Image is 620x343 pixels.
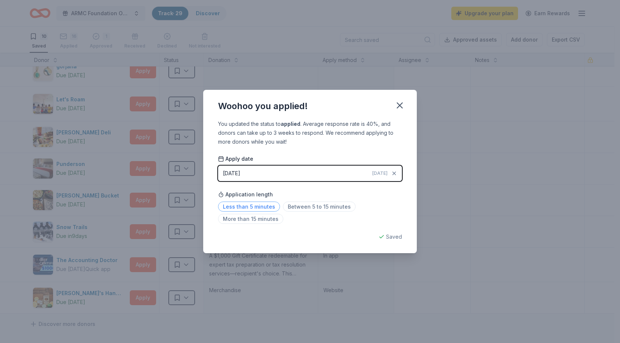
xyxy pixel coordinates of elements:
[218,214,283,224] span: More than 15 minutes
[281,121,300,127] b: applied
[223,169,240,178] div: [DATE]
[218,120,402,146] div: You updated the status to . Average response rate is 40%, and donors can take up to 3 weeks to re...
[218,202,280,212] span: Less than 5 minutes
[218,100,308,112] div: Woohoo you applied!
[218,155,253,163] span: Apply date
[372,170,387,176] span: [DATE]
[283,202,356,212] span: Between 5 to 15 minutes
[218,190,273,199] span: Application length
[218,166,402,181] button: [DATE][DATE]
